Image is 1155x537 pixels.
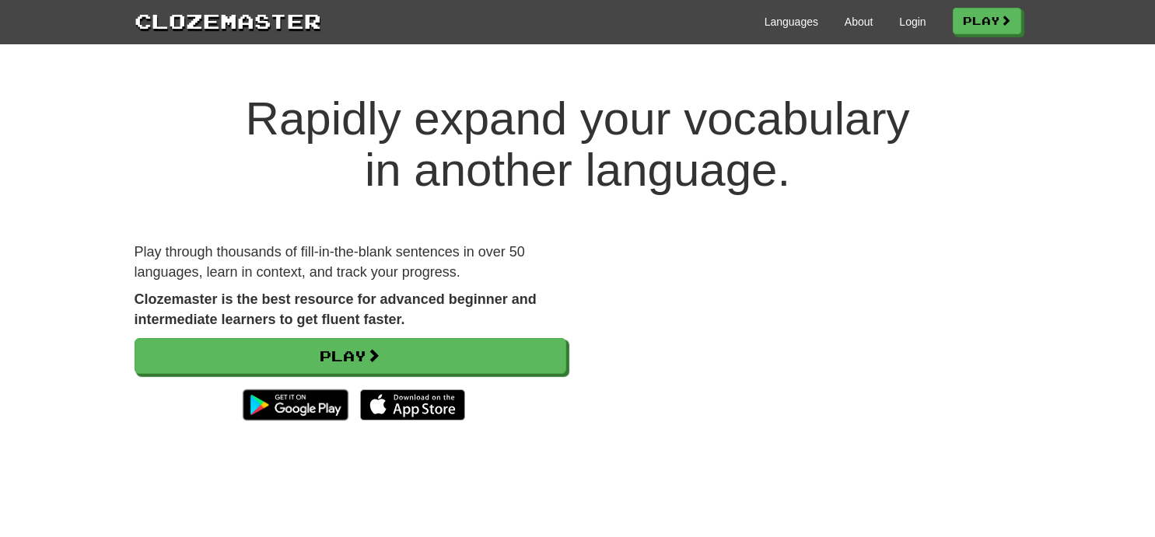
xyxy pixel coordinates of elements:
p: Play through thousands of fill-in-the-blank sentences in over 50 languages, learn in context, and... [135,242,566,282]
a: Play [953,8,1021,34]
img: Get it on Google Play [235,382,355,428]
img: Download_on_the_App_Store_Badge_US-UK_135x40-25178aeef6eb6b83b96f5f2d004eda3bffbb37122de64afbaef7... [360,389,465,420]
a: Login [899,14,926,30]
a: Clozemaster [135,6,321,35]
a: About [845,14,873,30]
a: Play [135,338,566,374]
strong: Clozemaster is the best resource for advanced beginner and intermediate learners to get fluent fa... [135,291,537,327]
a: Languages [765,14,818,30]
